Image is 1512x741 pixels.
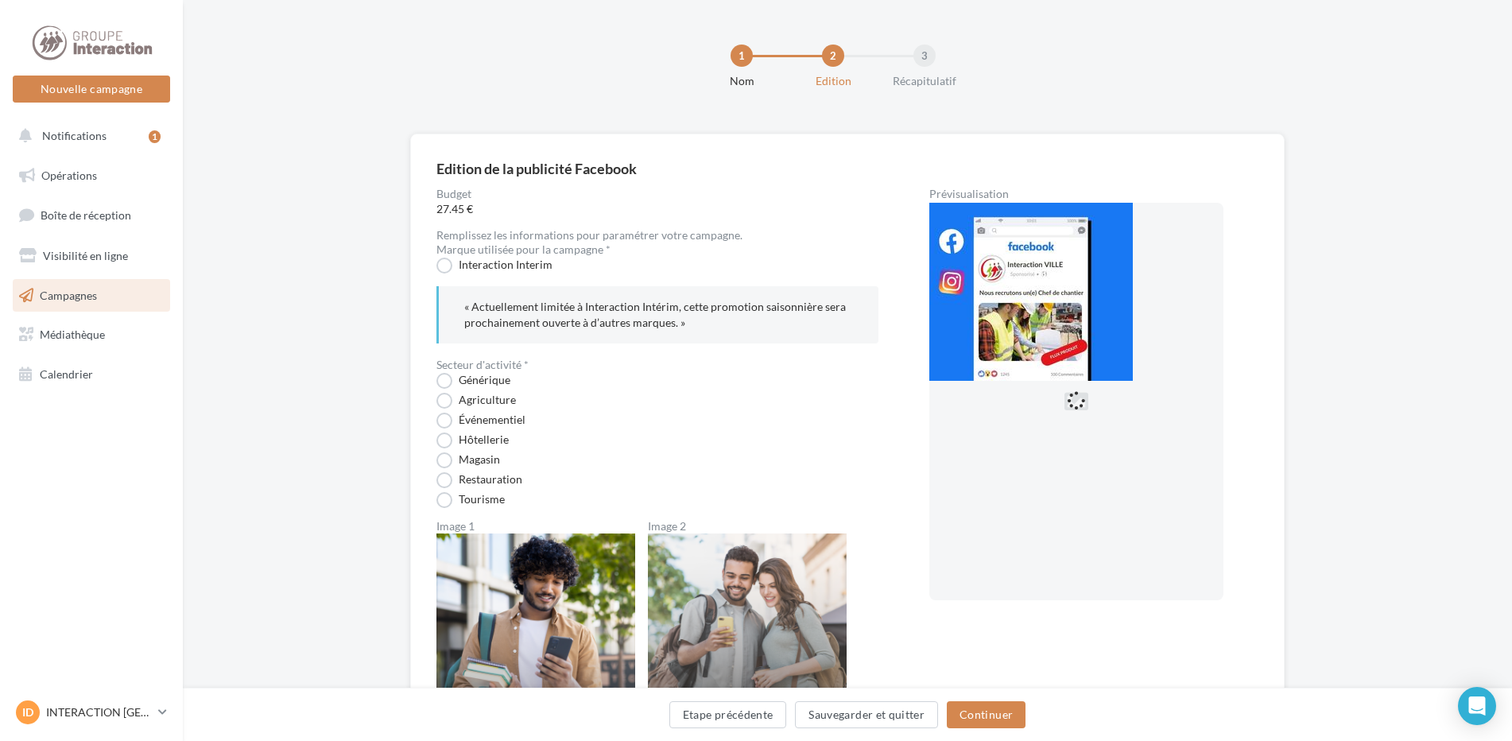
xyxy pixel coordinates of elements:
[436,359,529,370] label: Secteur d'activité *
[436,413,525,429] label: Événementiel
[22,704,33,720] span: ID
[10,358,173,391] a: Calendrier
[436,258,552,274] label: Interaction Interim
[929,203,1133,381] img: operation-preview
[436,230,878,241] div: Remplissez les informations pour paramétrer votre campagne.
[10,318,173,351] a: Médiathèque
[691,73,793,89] div: Nom
[10,239,173,273] a: Visibilité en ligne
[913,45,936,67] div: 3
[436,492,505,508] label: Tourisme
[648,533,847,732] img: Image 2
[40,367,93,381] span: Calendrier
[436,244,611,255] label: Marque utilisée pour la campagne *
[947,701,1025,728] button: Continuer
[648,521,847,532] label: Image 2
[731,45,753,67] div: 1
[464,299,853,331] p: « Actuellement limitée à Interaction Intérim, cette promotion saisonnière sera prochainement ouve...
[149,130,161,143] div: 1
[10,279,173,312] a: Campagnes
[436,521,635,532] label: Image 1
[40,288,97,301] span: Campagnes
[46,704,152,720] p: INTERACTION [GEOGRAPHIC_DATA]
[436,188,878,200] label: Budget
[42,129,107,142] span: Notifications
[669,701,787,728] button: Etape précédente
[41,208,131,222] span: Boîte de réception
[436,393,516,409] label: Agriculture
[436,533,635,732] img: Image 1
[436,452,500,468] label: Magasin
[1458,687,1496,725] div: Open Intercom Messenger
[41,169,97,182] span: Opérations
[436,472,522,488] label: Restauration
[436,201,878,217] span: 27.45 €
[13,76,170,103] button: Nouvelle campagne
[436,373,510,389] label: Générique
[10,198,173,232] a: Boîte de réception
[822,45,844,67] div: 2
[436,433,509,448] label: Hôtellerie
[13,697,170,727] a: ID INTERACTION [GEOGRAPHIC_DATA]
[795,701,938,728] button: Sauvegarder et quitter
[40,328,105,341] span: Médiathèque
[782,73,884,89] div: Edition
[929,188,1258,200] div: Prévisualisation
[10,159,173,192] a: Opérations
[874,73,975,89] div: Récapitulatif
[43,249,128,262] span: Visibilité en ligne
[10,119,167,153] button: Notifications 1
[436,161,637,176] div: Edition de la publicité Facebook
